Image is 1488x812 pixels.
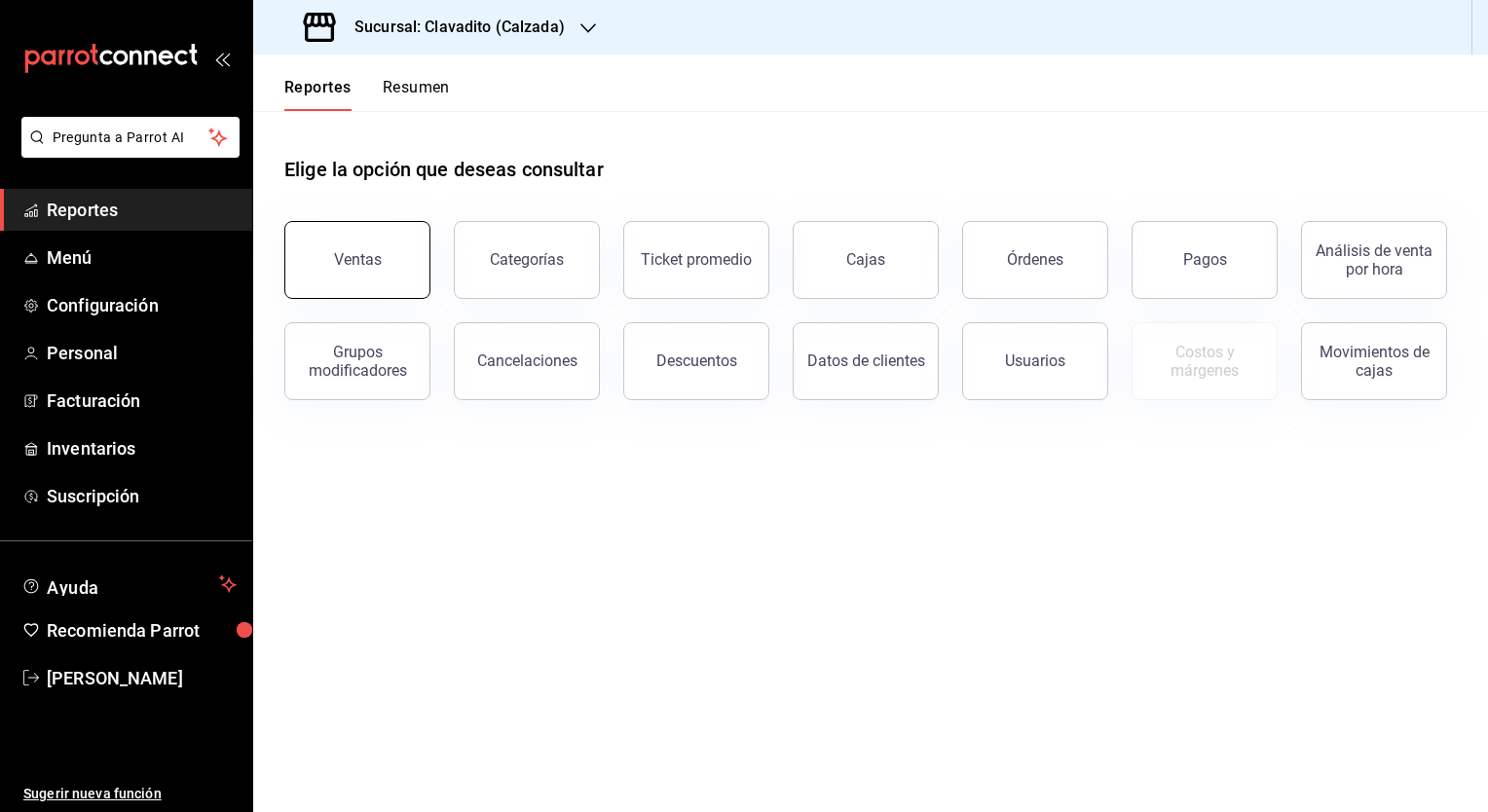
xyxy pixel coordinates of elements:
[284,221,430,299] button: Ventas
[623,322,769,400] button: Descuentos
[47,244,237,271] span: Menú
[214,51,230,66] button: open_drawer_menu
[1301,221,1447,299] button: Análisis de venta por hora
[284,322,430,400] button: Grupos modificadores
[47,572,211,596] span: Ayuda
[454,221,600,299] button: Categorías
[47,340,237,366] span: Personal
[47,388,237,414] span: Facturación
[1007,250,1063,269] div: Órdenes
[962,221,1108,299] button: Órdenes
[1183,250,1227,269] div: Pagos
[846,250,885,269] div: Cajas
[623,221,769,299] button: Ticket promedio
[1005,351,1065,370] div: Usuarios
[962,322,1108,400] button: Usuarios
[47,292,237,318] span: Configuración
[477,351,577,370] div: Cancelaciones
[383,78,450,111] button: Resumen
[334,250,382,269] div: Ventas
[339,16,565,39] h3: Sucursal: Clavadito (Calzada)
[284,155,604,184] h1: Elige la opción que deseas consultar
[454,322,600,400] button: Cancelaciones
[14,141,240,162] a: Pregunta a Parrot AI
[1132,322,1278,400] button: Contrata inventarios para ver este reporte
[490,250,564,269] div: Categorías
[641,250,752,269] div: Ticket promedio
[47,483,237,509] span: Suscripción
[1314,343,1434,380] div: Movimientos de cajas
[297,343,418,380] div: Grupos modificadores
[47,435,237,461] span: Inventarios
[1301,322,1447,400] button: Movimientos de cajas
[793,221,939,299] button: Cajas
[656,351,737,370] div: Descuentos
[793,322,939,400] button: Datos de clientes
[47,665,237,691] span: [PERSON_NAME]
[807,351,925,370] div: Datos de clientes
[1144,343,1265,380] div: Costos y márgenes
[1314,241,1434,278] div: Análisis de venta por hora
[47,617,237,644] span: Recomienda Parrot
[1132,221,1278,299] button: Pagos
[21,117,240,158] button: Pregunta a Parrot AI
[284,78,352,111] button: Reportes
[23,784,237,804] span: Sugerir nueva función
[53,128,209,148] span: Pregunta a Parrot AI
[47,197,237,223] span: Reportes
[284,78,450,111] div: navigation tabs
